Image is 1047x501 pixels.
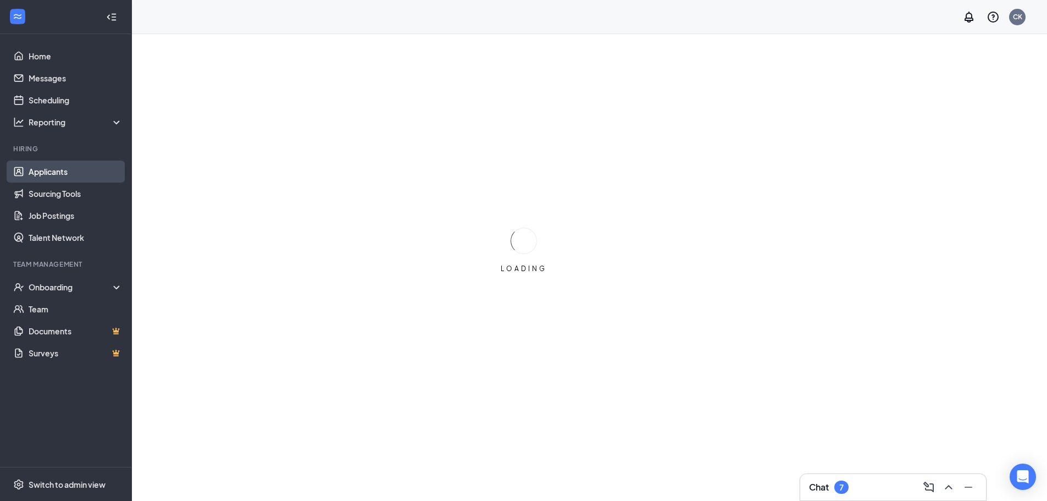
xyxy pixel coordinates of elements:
[962,481,975,494] svg: Minimize
[920,478,938,496] button: ComposeMessage
[809,481,829,493] h3: Chat
[960,478,977,496] button: Minimize
[29,205,123,227] a: Job Postings
[922,481,935,494] svg: ComposeMessage
[839,483,844,492] div: 7
[13,117,24,128] svg: Analysis
[13,282,24,293] svg: UserCheck
[29,320,123,342] a: DocumentsCrown
[12,11,23,22] svg: WorkstreamLogo
[29,45,123,67] a: Home
[29,342,123,364] a: SurveysCrown
[29,67,123,89] a: Messages
[987,10,1000,24] svg: QuestionInfo
[962,10,976,24] svg: Notifications
[29,117,123,128] div: Reporting
[1013,12,1022,21] div: CK
[13,479,24,490] svg: Settings
[29,227,123,249] a: Talent Network
[29,479,106,490] div: Switch to admin view
[106,12,117,23] svg: Collapse
[29,298,123,320] a: Team
[29,161,123,183] a: Applicants
[942,481,955,494] svg: ChevronUp
[496,264,551,273] div: LOADING
[940,478,957,496] button: ChevronUp
[29,282,113,293] div: Onboarding
[13,144,120,153] div: Hiring
[13,260,120,269] div: Team Management
[1010,464,1036,490] div: Open Intercom Messenger
[29,183,123,205] a: Sourcing Tools
[29,89,123,111] a: Scheduling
